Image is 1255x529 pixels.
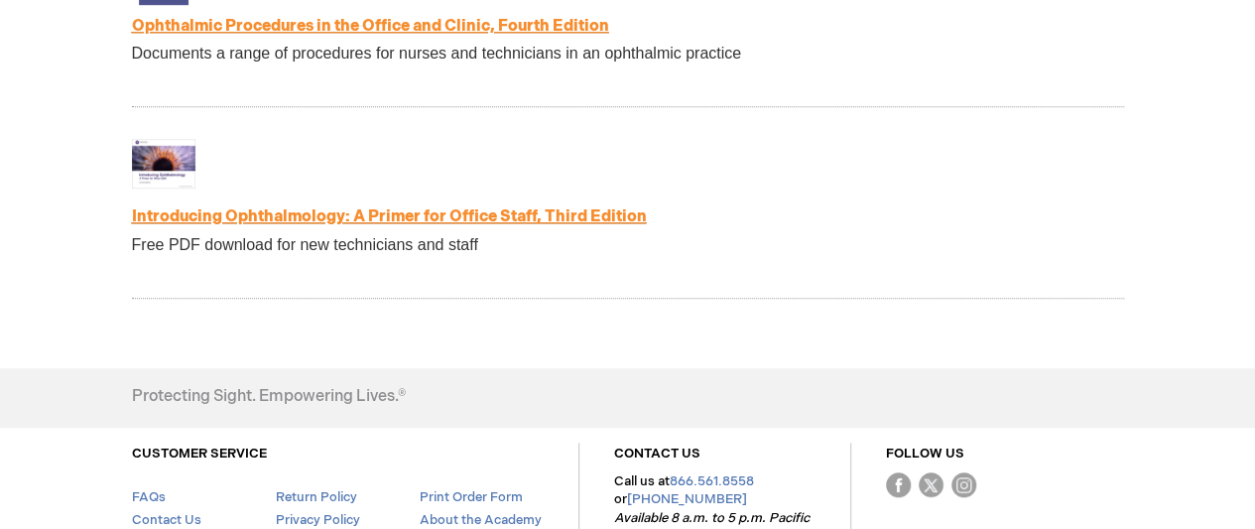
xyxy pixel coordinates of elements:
h4: Protecting Sight. Empowering Lives.® [132,388,406,406]
a: [PHONE_NUMBER] [627,491,747,507]
a: FOLLOW US [886,446,964,462]
img: Introducing Ophthalmology: A Primer for Office Staff, Third Edition (Free Download) [132,132,195,196]
a: CONTACT US [614,446,700,462]
a: Return Policy [275,489,356,505]
img: instagram [951,472,976,497]
span: Free PDF download for new technicians and staff [132,236,478,253]
a: CUSTOMER SERVICE [132,446,267,462]
img: Twitter [919,472,943,497]
a: Privacy Policy [275,512,359,528]
a: Introducing Ophthalmology: A Primer for Office Staff, Third Edition [132,207,647,226]
a: Print Order Form [419,489,522,505]
span: Documents a range of procedures for nurses and technicians in an ophthalmic practice [132,45,742,62]
a: 866.561.8558 [670,473,754,489]
a: Ophthalmic Procedures in the Office and Clinic, Fourth Edition [132,17,609,36]
a: About the Academy [419,512,541,528]
img: Facebook [886,472,911,497]
a: FAQs [132,489,166,505]
a: Contact Us [132,512,201,528]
